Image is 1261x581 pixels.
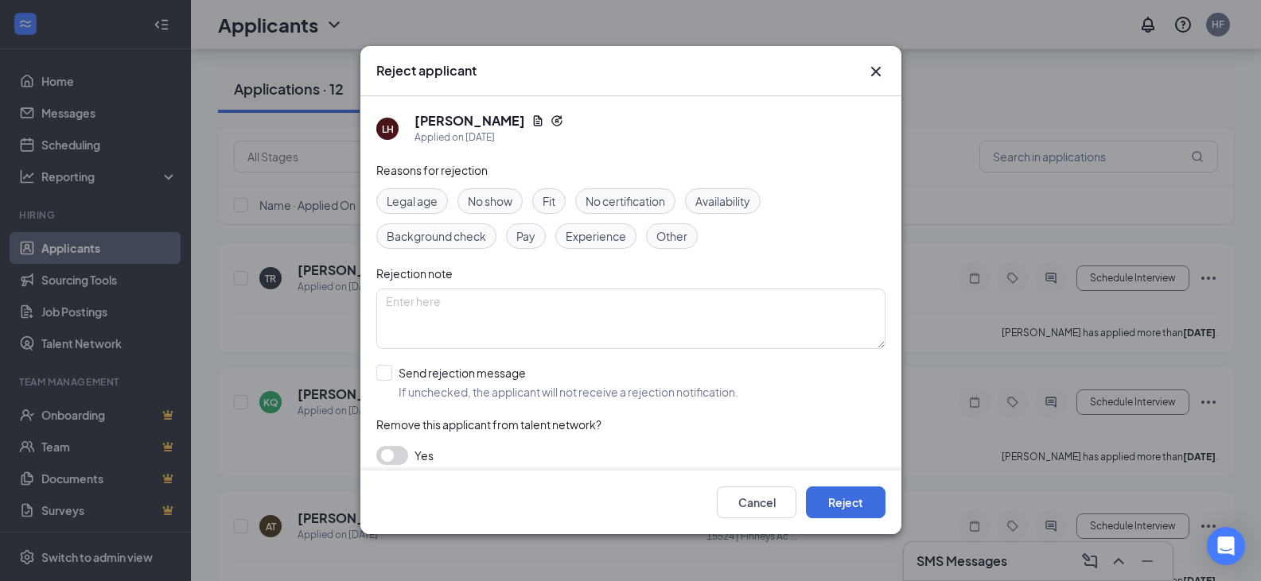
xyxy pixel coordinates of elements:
span: Availability [695,192,750,210]
div: Open Intercom Messenger [1207,527,1245,565]
button: Cancel [717,487,796,519]
div: LH [381,122,393,136]
span: Remove this applicant from talent network? [376,417,601,432]
span: Yes [414,446,434,465]
h5: [PERSON_NAME] [414,112,525,130]
span: Experience [566,227,626,245]
svg: Document [531,114,544,127]
div: Applied on [DATE] [414,130,563,145]
span: Background check [387,227,486,245]
span: Pay [516,227,535,245]
button: Reject [806,487,885,519]
svg: Cross [866,62,885,81]
span: No show [468,192,512,210]
svg: Reapply [551,114,563,127]
span: Rejection note [376,266,453,281]
span: Legal age [387,192,438,210]
span: Other [656,227,687,245]
h3: Reject applicant [376,62,477,79]
span: Fit [543,192,555,210]
button: Close [866,62,885,81]
span: No certification [586,192,665,210]
span: Reasons for rejection [376,163,488,177]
